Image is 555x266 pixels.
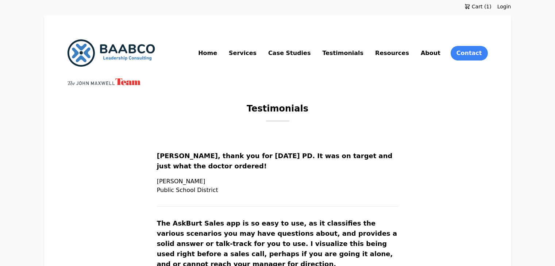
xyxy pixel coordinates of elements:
[374,47,411,59] a: Resources
[227,47,258,59] a: Services
[459,3,497,10] a: Cart (1)
[68,39,155,67] img: BAABCO Consulting Services
[470,3,492,10] span: Cart (1)
[451,46,488,60] a: Contact
[157,151,398,177] p: [PERSON_NAME], thank you for [DATE] PD. It was on target and just what the doctor ordered!
[157,177,398,195] p: [PERSON_NAME] Public School District
[267,47,312,59] a: Case Studies
[497,3,511,10] a: Login
[197,47,219,59] a: Home
[419,47,442,59] a: About
[247,103,308,120] h1: Testimonials
[68,78,140,85] img: John Maxwell
[321,47,365,59] a: Testimonials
